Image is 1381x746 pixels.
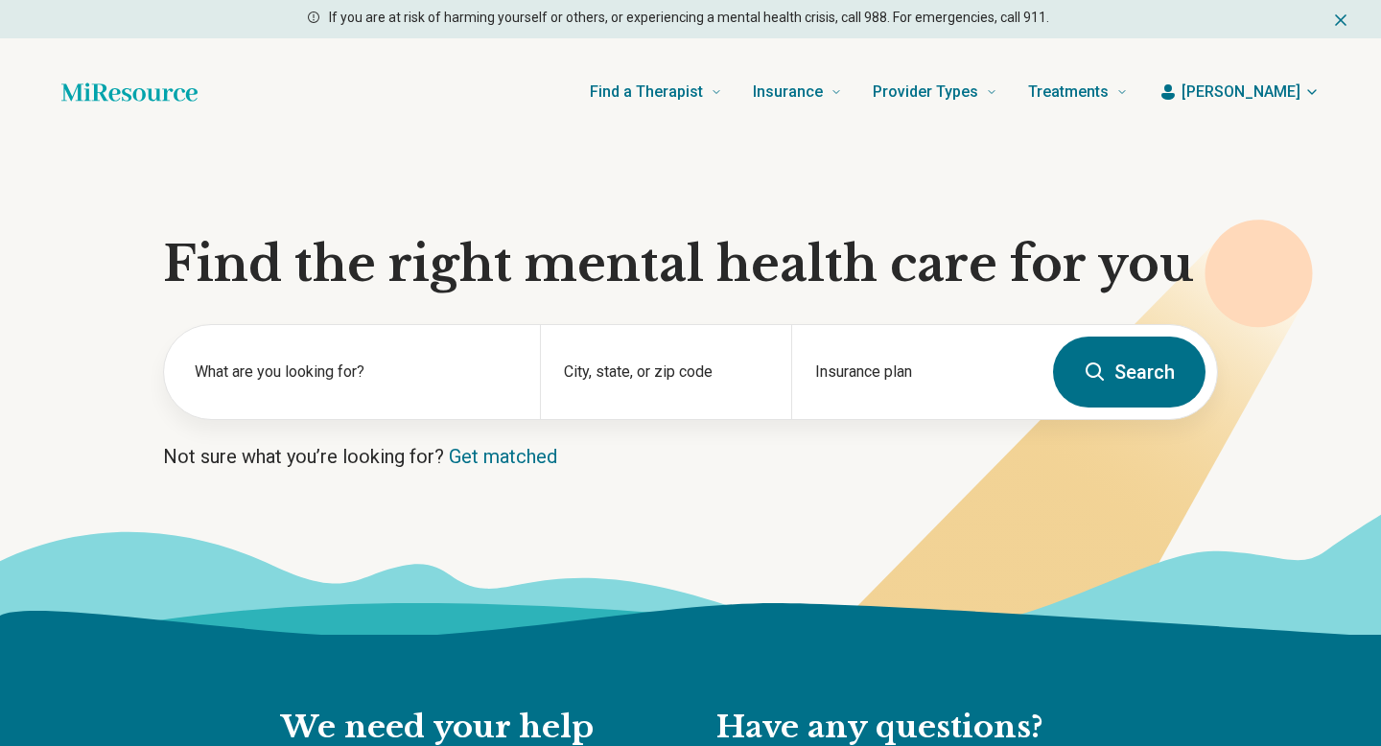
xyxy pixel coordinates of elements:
span: Provider Types [873,79,978,105]
a: Home page [61,73,198,111]
span: [PERSON_NAME] [1182,81,1300,104]
h1: Find the right mental health care for you [163,236,1218,293]
button: Search [1053,337,1205,408]
a: Treatments [1028,54,1128,130]
span: Insurance [753,79,823,105]
p: Not sure what you’re looking for? [163,443,1218,470]
span: Find a Therapist [590,79,703,105]
button: Dismiss [1331,8,1350,31]
label: What are you looking for? [195,361,517,384]
button: [PERSON_NAME] [1159,81,1320,104]
a: Insurance [753,54,842,130]
a: Get matched [449,445,557,468]
a: Find a Therapist [590,54,722,130]
span: Treatments [1028,79,1109,105]
p: If you are at risk of harming yourself or others, or experiencing a mental health crisis, call 98... [329,8,1049,28]
a: Provider Types [873,54,997,130]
